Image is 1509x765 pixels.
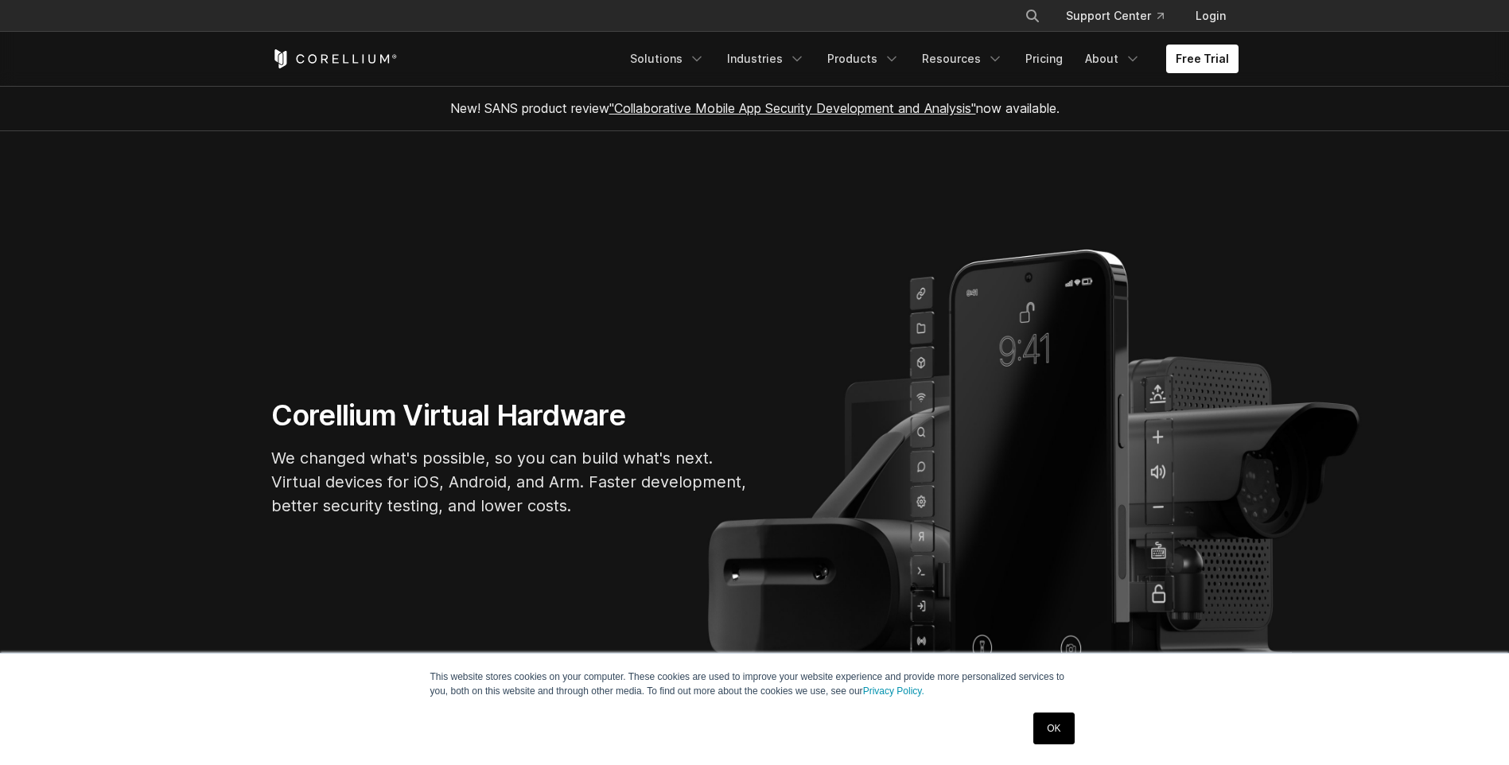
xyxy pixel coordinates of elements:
a: About [1075,45,1150,73]
a: Solutions [620,45,714,73]
a: Resources [912,45,1013,73]
a: Industries [718,45,815,73]
a: Free Trial [1166,45,1239,73]
a: OK [1033,713,1074,744]
button: Search [1018,2,1047,30]
div: Navigation Menu [620,45,1239,73]
a: "Collaborative Mobile App Security Development and Analysis" [609,100,976,116]
a: Support Center [1053,2,1176,30]
a: Products [818,45,909,73]
div: Navigation Menu [1005,2,1239,30]
a: Pricing [1016,45,1072,73]
h1: Corellium Virtual Hardware [271,398,749,433]
a: Privacy Policy. [863,685,924,697]
a: Login [1183,2,1239,30]
a: Corellium Home [271,49,398,68]
p: This website stores cookies on your computer. These cookies are used to improve your website expe... [430,670,1079,698]
span: New! SANS product review now available. [450,100,1060,116]
p: We changed what's possible, so you can build what's next. Virtual devices for iOS, Android, and A... [271,446,749,518]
